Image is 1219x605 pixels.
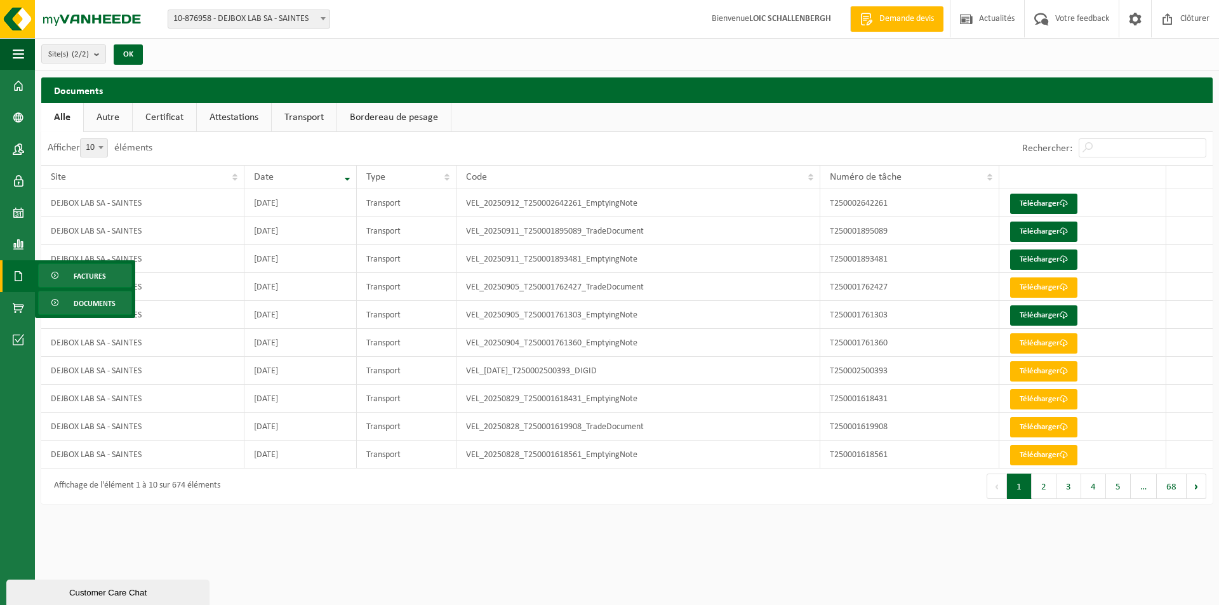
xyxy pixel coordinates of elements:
span: 10 [81,139,107,157]
a: Télécharger [1010,305,1077,326]
td: Transport [357,441,456,469]
label: Rechercher: [1022,143,1072,154]
button: Previous [987,474,1007,499]
td: DEJBOX LAB SA - SAINTES [41,273,244,301]
td: Transport [357,329,456,357]
button: 2 [1032,474,1056,499]
td: T250002500393 [820,357,999,385]
td: VEL_20250828_T250001619908_TradeDocument [456,413,820,441]
span: Site(s) [48,45,89,64]
td: Transport [357,385,456,413]
a: Factures [38,263,132,288]
td: T250001618431 [820,385,999,413]
span: Documents [74,291,116,316]
td: VEL_20250829_T250001618431_EmptyingNote [456,385,820,413]
td: [DATE] [244,245,357,273]
strong: LOIC SCHALLENBERGH [749,14,831,23]
button: 4 [1081,474,1106,499]
td: Transport [357,413,456,441]
a: Télécharger [1010,277,1077,298]
span: Date [254,172,274,182]
td: [DATE] [244,413,357,441]
span: … [1131,474,1157,499]
td: DEJBOX LAB SA - SAINTES [41,301,244,329]
a: Télécharger [1010,445,1077,465]
span: Site [51,172,66,182]
td: T250001619908 [820,413,999,441]
button: 3 [1056,474,1081,499]
button: Site(s)(2/2) [41,44,106,63]
td: Transport [357,245,456,273]
td: VEL_20250905_T250001762427_TradeDocument [456,273,820,301]
td: [DATE] [244,273,357,301]
td: T250001618561 [820,441,999,469]
td: DEJBOX LAB SA - SAINTES [41,441,244,469]
td: VEL_20250904_T250001761360_EmptyingNote [456,329,820,357]
td: Transport [357,273,456,301]
td: VEL_20250905_T250001761303_EmptyingNote [456,301,820,329]
td: T250001761303 [820,301,999,329]
td: T250001893481 [820,245,999,273]
a: Télécharger [1010,361,1077,382]
button: 5 [1106,474,1131,499]
span: Type [366,172,385,182]
td: [DATE] [244,329,357,357]
a: Alle [41,103,83,132]
td: DEJBOX LAB SA - SAINTES [41,245,244,273]
a: Demande devis [850,6,943,32]
td: VEL_[DATE]_T250002500393_DIGID [456,357,820,385]
button: Next [1187,474,1206,499]
span: 10-876958 - DEJBOX LAB SA - SAINTES [168,10,330,28]
label: Afficher éléments [48,143,152,153]
a: Documents [38,291,132,315]
td: T250001895089 [820,217,999,245]
span: Numéro de tâche [830,172,902,182]
td: Transport [357,189,456,217]
a: Certificat [133,103,196,132]
td: DEJBOX LAB SA - SAINTES [41,357,244,385]
a: Transport [272,103,336,132]
count: (2/2) [72,50,89,58]
td: VEL_20250911_T250001893481_EmptyingNote [456,245,820,273]
a: Télécharger [1010,249,1077,270]
span: Demande devis [876,13,937,25]
a: Télécharger [1010,417,1077,437]
td: [DATE] [244,385,357,413]
td: VEL_20250828_T250001618561_EmptyingNote [456,441,820,469]
td: Transport [357,301,456,329]
div: Affichage de l'élément 1 à 10 sur 674 éléments [48,475,220,498]
a: Attestations [197,103,271,132]
td: VEL_20250912_T250002642261_EmptyingNote [456,189,820,217]
td: T250002642261 [820,189,999,217]
button: 68 [1157,474,1187,499]
td: [DATE] [244,441,357,469]
h2: Documents [41,77,1213,102]
td: T250001762427 [820,273,999,301]
span: Code [466,172,487,182]
td: Transport [357,357,456,385]
a: Télécharger [1010,389,1077,409]
td: [DATE] [244,357,357,385]
td: DEJBOX LAB SA - SAINTES [41,217,244,245]
td: DEJBOX LAB SA - SAINTES [41,329,244,357]
a: Télécharger [1010,333,1077,354]
td: VEL_20250911_T250001895089_TradeDocument [456,217,820,245]
a: Télécharger [1010,194,1077,214]
span: 10 [80,138,108,157]
td: [DATE] [244,217,357,245]
a: Autre [84,103,132,132]
a: Bordereau de pesage [337,103,451,132]
td: Transport [357,217,456,245]
td: T250001761360 [820,329,999,357]
button: 1 [1007,474,1032,499]
td: [DATE] [244,189,357,217]
a: Télécharger [1010,222,1077,242]
button: OK [114,44,143,65]
td: DEJBOX LAB SA - SAINTES [41,385,244,413]
td: DEJBOX LAB SA - SAINTES [41,413,244,441]
span: 10-876958 - DEJBOX LAB SA - SAINTES [168,10,330,29]
td: DEJBOX LAB SA - SAINTES [41,189,244,217]
iframe: chat widget [6,577,212,605]
td: [DATE] [244,301,357,329]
